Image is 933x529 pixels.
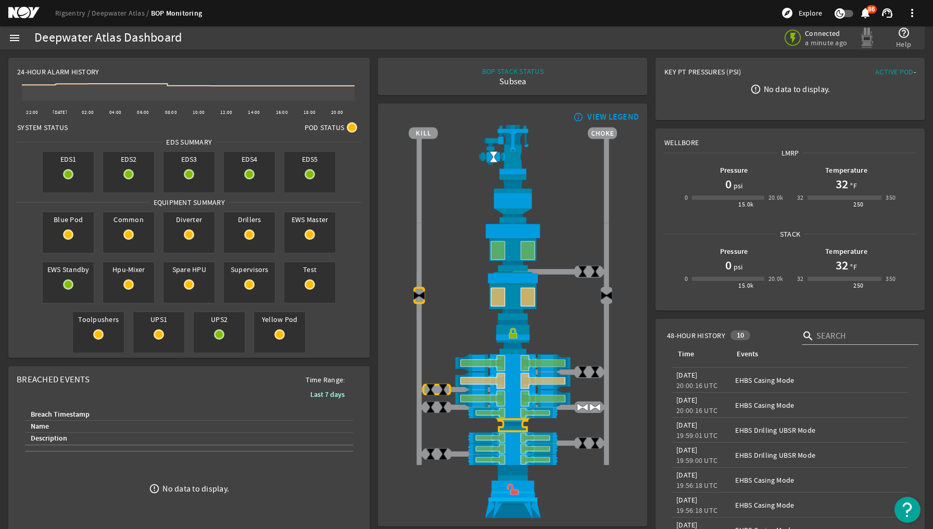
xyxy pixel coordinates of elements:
span: Test [284,262,335,277]
div: Events [735,349,900,360]
div: 20.0k [768,192,784,203]
img: BopBodyShearBottom_Fault.png [409,418,617,432]
a: Deepwater Atlas [92,8,151,18]
span: EDS3 [163,152,215,166]
img: ValveClose.png [437,448,449,460]
text: 16:00 [276,109,288,115]
text: 02:00 [82,109,94,115]
span: Time Range: [297,375,354,385]
div: EHBS Drilling UBSR Mode [735,450,904,460]
span: EDS1 [43,152,94,166]
img: ValveOpen.png [576,401,589,414]
mat-icon: error_outline [750,84,761,95]
span: Common [103,212,154,227]
text: 18:00 [304,109,316,115]
span: - [914,67,916,76]
span: EDS4 [224,152,275,166]
div: Wellbore [656,129,924,148]
img: ValveClose.png [589,437,601,449]
div: Breach Timestamp [29,409,345,420]
span: EDS5 [284,152,335,166]
div: 250 [853,280,863,291]
div: 15.0k [738,199,753,210]
img: ValveClose.png [437,401,449,414]
img: UpperAnnularOpen.png [409,223,617,272]
mat-icon: menu [8,32,21,44]
img: ValveClose.png [576,437,589,449]
div: No data to display. [764,84,830,94]
div: EHBS Casing Mode [735,400,904,410]
span: Breached Events [17,374,90,385]
img: ValveClose.png [589,265,601,278]
span: Toolpushers [73,312,124,327]
button: more_vert [900,1,925,25]
a: BOP Monitoring [151,8,203,18]
legacy-datetime-component: [DATE] [676,495,698,505]
img: PipeRamOpen.png [409,454,617,465]
legacy-datetime-component: 19:59:01 UTC [676,431,717,440]
span: Drillers [224,212,275,227]
legacy-datetime-component: 19:56:18 UTC [676,506,717,515]
span: EDS SUMMARY [162,137,216,147]
text: 06:00 [137,109,149,115]
button: Last 7 days [302,385,353,404]
span: Blue Pod [43,212,94,227]
legacy-datetime-component: [DATE] [676,445,698,455]
mat-icon: help_outline [898,27,910,39]
span: Equipment Summary [150,197,229,208]
img: ValveClose.png [437,383,449,396]
div: 32 [797,192,804,203]
img: PipeRamOpen.png [409,407,617,418]
span: LMRP [778,148,803,158]
img: ValveClose.png [424,448,437,460]
a: Rigsentry [55,8,92,18]
i: search [802,330,814,342]
div: Breach Timestamp [31,409,90,420]
h1: 32 [836,257,848,274]
legacy-datetime-component: 20:00:16 UTC [676,381,717,390]
img: ShearRamOpen.png [409,354,617,372]
div: Name [31,421,49,432]
span: UPS1 [133,312,184,327]
span: psi [732,262,743,272]
span: Connected [805,29,849,38]
div: Deepwater Atlas Dashboard [34,33,182,43]
div: EHBS Casing Mode [735,375,904,385]
span: Explore [799,8,822,18]
b: Temperature [825,165,867,175]
span: Active Pod [875,67,914,76]
div: VIEW LEGEND [587,112,639,122]
mat-icon: support_agent [881,7,893,19]
div: Time [676,349,723,360]
b: Pressure [720,165,748,175]
div: 15.0k [738,280,753,291]
legacy-datetime-component: [DATE] [676,395,698,405]
div: No data to display. [162,484,229,494]
img: LowerAnnularOpenBlock.png [409,272,617,319]
text: 08:00 [165,109,177,115]
span: System Status [17,122,68,133]
legacy-datetime-component: 20:00:16 UTC [676,406,717,415]
div: Key PT Pressures (PSI) [664,67,790,81]
img: Valve2Open.png [487,151,500,163]
text: [DATE] [53,109,67,115]
span: EWS Standby [43,262,94,277]
h1: 0 [725,176,732,192]
h1: 32 [836,176,848,192]
div: EHBS Drilling UBSR Mode [735,425,904,435]
text: 12:00 [220,109,232,115]
button: Open Resource Center [894,497,921,523]
img: Valve2Close.png [600,289,613,302]
div: Events [737,349,758,360]
div: 20.0k [768,274,784,284]
span: UPS2 [194,312,245,327]
img: ShearRamOpenBlock.png [409,372,617,390]
img: ValveClose.png [424,383,437,396]
span: EDS2 [103,152,154,166]
mat-icon: notifications [859,7,872,19]
span: EWS Master [284,212,335,227]
legacy-datetime-component: [DATE] [676,370,698,380]
div: 32 [797,274,804,284]
img: ValveOpen.png [589,401,601,414]
mat-icon: error_outline [149,483,160,494]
